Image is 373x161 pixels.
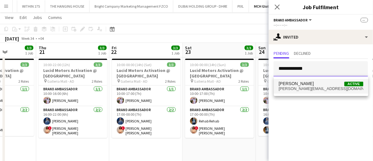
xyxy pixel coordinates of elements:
[269,81,373,92] p: Click on text input to invite a crew
[259,107,327,136] app-card-role: Brand Ambassador2/216:00-22:00 (6h)[PERSON_NAME]Rehab Rehab
[259,59,327,136] app-job-card: 10:00-22:00 (12h)3/3Lucid Motors Activation @ [GEOGRAPHIC_DATA] Galleria Mall - AD2 RolesBrand Am...
[195,126,198,130] span: !
[240,62,249,67] span: 3/3
[121,126,125,130] span: !
[98,51,106,55] div: 1 Job
[185,59,254,138] app-job-card: 10:00-00:00 (14h) (Sun)3/3Lucid Motors Activation @ [GEOGRAPHIC_DATA] Galleria Mall - AD2 RolesBr...
[112,68,181,79] h3: Lucid Motors Activation @ [GEOGRAPHIC_DATA]
[239,79,249,84] span: 2 Roles
[245,46,253,50] span: 3/3
[259,86,327,107] app-card-role: Brand Ambassador1/110:00-16:00 (6h)[PERSON_NAME]
[21,62,29,67] span: 3/3
[5,36,19,42] div: [DATE]
[185,107,254,138] app-card-role: Brand Ambassador2/217:00-00:00 (7h)Rehab Rehab![PERSON_NAME] [PERSON_NAME]
[274,18,308,22] span: Brand Ambassador
[294,51,311,55] span: Declined
[17,13,29,21] a: Edit
[172,51,180,55] div: 1 Job
[185,45,192,51] span: Sat
[165,79,176,84] span: 2 Roles
[30,13,44,21] a: Jobs
[249,0,363,12] button: MCH Global (EXPOMOBILIA MCH GLOBAL ME LIVE MARKETING LLC)
[245,51,253,55] div: 1 Job
[267,79,294,84] span: Galleria Mall - AD
[45,0,90,12] button: THE HANGING HOUSE
[184,48,192,55] span: 23
[117,62,152,67] span: 10:00-00:00 (14h) (Sat)
[38,48,46,55] span: 21
[39,86,107,107] app-card-role: Brand Ambassador1/110:00-16:00 (6h)[PERSON_NAME]
[279,86,363,91] span: mohammed.aljabour@hotmail.com
[39,45,46,51] span: Thu
[112,107,181,138] app-card-role: Brand Ambassador2/217:00-00:00 (7h)[PERSON_NAME]![PERSON_NAME] [PERSON_NAME]
[279,81,314,86] span: Mohammed Adel Aljbour
[92,79,102,84] span: 2 Roles
[39,107,107,138] app-card-role: Brand Ambassador2/216:00-22:00 (6h)[PERSON_NAME]![PERSON_NAME] [PERSON_NAME]
[25,46,33,50] span: 3/3
[48,79,75,84] span: Galleria Mall - AD
[20,15,27,20] span: Edit
[46,13,64,21] a: Comms
[269,3,373,11] h3: Job Fulfilment
[39,68,107,79] h3: Lucid Motors Activation @ [GEOGRAPHIC_DATA]
[259,68,327,79] h3: Lucid Motors Activation @ [GEOGRAPHIC_DATA]
[233,0,249,12] button: PIXL
[90,0,173,12] button: Bright Company Marketing Management FZCO
[171,46,180,50] span: 3/3
[274,23,368,27] div: --:-- - --:--
[185,86,254,107] app-card-role: Brand Ambassador1/110:00-17:00 (7h)[PERSON_NAME]
[274,51,289,55] span: Pending
[112,86,181,107] app-card-role: Brand Ambassador1/110:00-17:00 (7h)[PERSON_NAME]
[112,59,181,138] app-job-card: 10:00-00:00 (14h) (Sat)3/3Lucid Motors Activation @ [GEOGRAPHIC_DATA] Galleria Mall - AD2 RolesBr...
[185,68,254,79] h3: Lucid Motors Activation @ [GEOGRAPHIC_DATA]
[111,48,117,55] span: 22
[20,36,36,41] span: Week 34
[112,45,117,51] span: Fri
[259,45,266,51] span: Sun
[194,79,221,84] span: Galleria Mall - AD
[173,0,233,12] button: DUBAI HOLDING GROUP - DHRE
[190,62,226,67] span: 10:00-00:00 (14h) (Sun)
[19,79,29,84] span: 2 Roles
[48,126,52,130] span: !
[38,36,44,41] div: +04
[48,15,62,20] span: Comms
[5,15,13,20] span: View
[269,30,373,44] div: Invited
[361,18,368,22] span: --
[39,59,107,138] app-job-card: 10:00-22:00 (12h)3/3Lucid Motors Activation @ [GEOGRAPHIC_DATA] Galleria Mall - AD2 RolesBrand Am...
[44,62,70,67] span: 10:00-22:00 (12h)
[258,48,266,55] span: 24
[344,82,363,86] span: Active
[2,13,16,21] a: View
[25,51,33,55] div: 1 Job
[98,46,107,50] span: 3/3
[94,62,102,67] span: 3/3
[274,18,313,22] button: Brand Ambassador
[263,62,290,67] span: 10:00-22:00 (12h)
[17,0,45,12] button: WITHIN 175
[121,79,148,84] span: Galleria Mall - AD
[167,62,176,67] span: 3/3
[33,15,42,20] span: Jobs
